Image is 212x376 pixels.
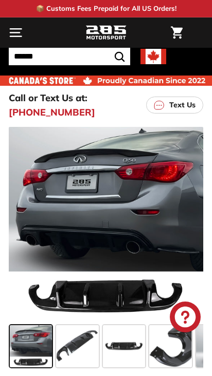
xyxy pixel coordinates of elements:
[9,48,130,65] input: Search
[36,4,176,14] p: 📦 Customs Fees Prepaid for All US Orders!
[169,100,196,110] p: Text Us
[166,18,188,47] a: Cart
[9,105,95,119] a: [PHONE_NUMBER]
[85,24,127,42] img: Logo_285_Motorsport_areodynamics_components
[146,97,203,114] a: Text Us
[9,91,87,105] p: Call or Text Us at:
[167,302,204,335] inbox-online-store-chat: Shopify online store chat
